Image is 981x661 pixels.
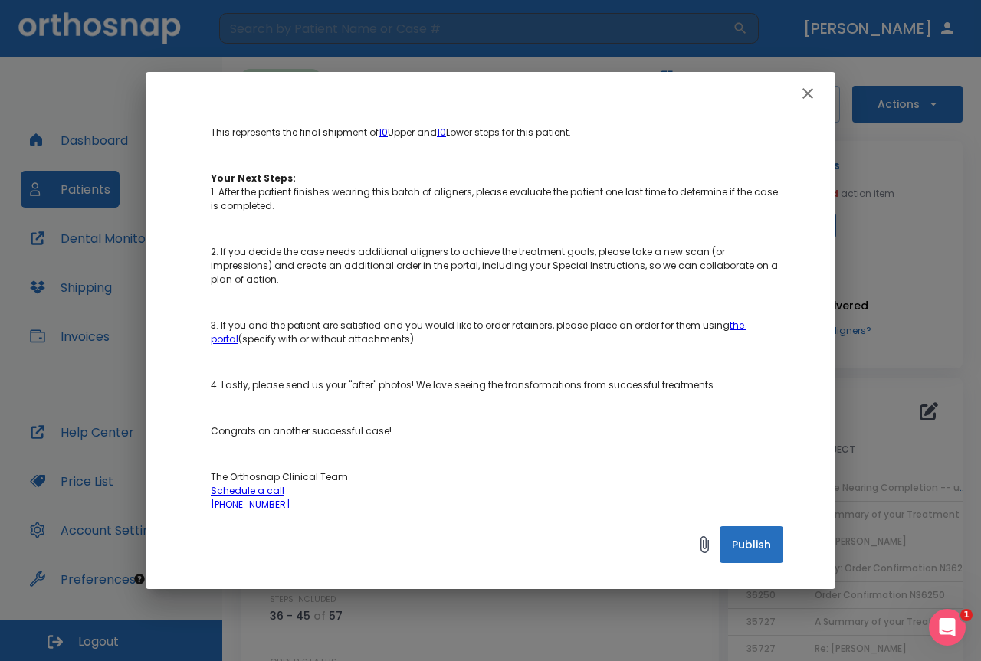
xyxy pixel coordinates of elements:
[929,609,966,646] iframe: Intercom live chat
[960,609,973,621] span: 1
[211,172,296,185] strong: Your Next Steps:
[211,424,783,438] p: Congrats on another successful case!
[211,319,746,345] a: the portal
[211,498,290,511] a: [PHONE_NUMBER]
[211,172,783,213] p: 1. After the patient finishes wearing this batch of aligners, please evaluate the patient one las...
[437,126,446,139] a: 10
[211,319,783,346] p: 3. If you and the patient are satisfied and you would like to order retainers, please place an or...
[211,470,783,512] p: The Orthosnap Clinical Team
[211,484,284,497] a: Schedule a call
[211,378,783,392] p: 4. Lastly, please send us your "after" photos! We love seeing the transformations from successful...
[379,126,388,139] a: 10
[211,245,783,286] p: 2. If you decide the case needs additional aligners to achieve the treatment goals, please take a...
[720,526,783,563] button: Publish
[211,126,783,139] p: This represents the final shipment of Upper and Lower steps for this patient.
